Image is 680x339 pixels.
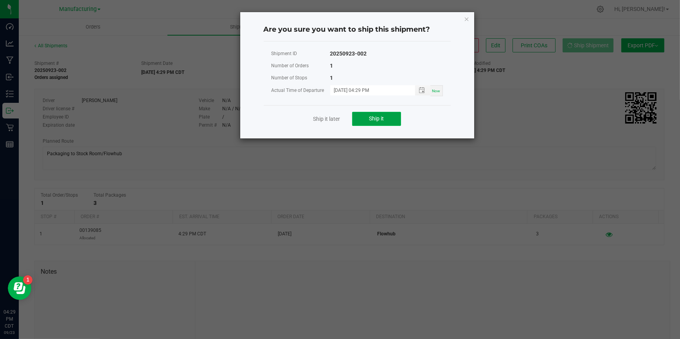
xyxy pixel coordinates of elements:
[330,85,407,95] input: MM/dd/yyyy HH:MM a
[464,14,470,23] button: Close
[330,49,367,59] div: 20250923-002
[432,89,441,93] span: Now
[352,112,401,126] button: Ship it
[23,275,32,285] iframe: Resource center unread badge
[264,25,451,35] h4: Are you sure you want to ship this shipment?
[8,276,31,300] iframe: Resource center
[313,115,340,123] a: Ship it later
[272,73,330,83] div: Number of Stops
[272,49,330,59] div: Shipment ID
[415,85,430,95] span: Toggle popup
[272,86,330,95] div: Actual Time of Departure
[330,61,333,71] div: 1
[272,61,330,71] div: Number of Orders
[369,115,384,122] span: Ship it
[330,73,333,83] div: 1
